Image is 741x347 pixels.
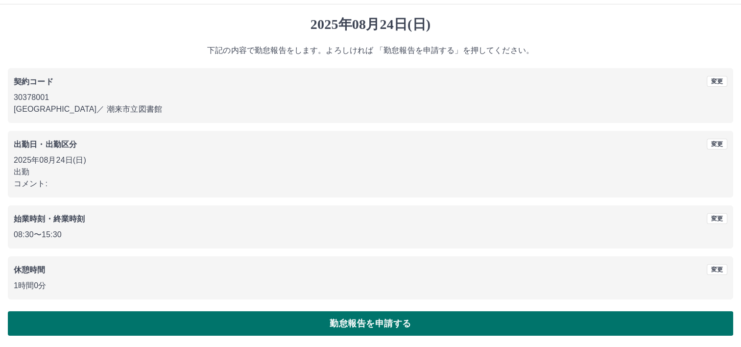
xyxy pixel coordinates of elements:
[8,45,733,56] p: 下記の内容で勤怠報告をします。よろしければ 「勤怠報告を申請する」を押してください。
[14,280,727,292] p: 1時間0分
[14,266,46,274] b: 休憩時間
[14,140,77,149] b: 出勤日・出勤区分
[707,76,727,87] button: 変更
[707,213,727,224] button: 変更
[14,77,53,86] b: 契約コード
[14,166,727,178] p: 出勤
[14,103,727,115] p: [GEOGRAPHIC_DATA] ／ 潮来市立図書館
[14,92,727,103] p: 30378001
[14,229,727,241] p: 08:30 〜 15:30
[14,215,85,223] b: 始業時刻・終業時刻
[707,139,727,149] button: 変更
[8,311,733,336] button: 勤怠報告を申請する
[14,178,727,190] p: コメント:
[8,16,733,33] h1: 2025年08月24日(日)
[14,154,727,166] p: 2025年08月24日(日)
[707,264,727,275] button: 変更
